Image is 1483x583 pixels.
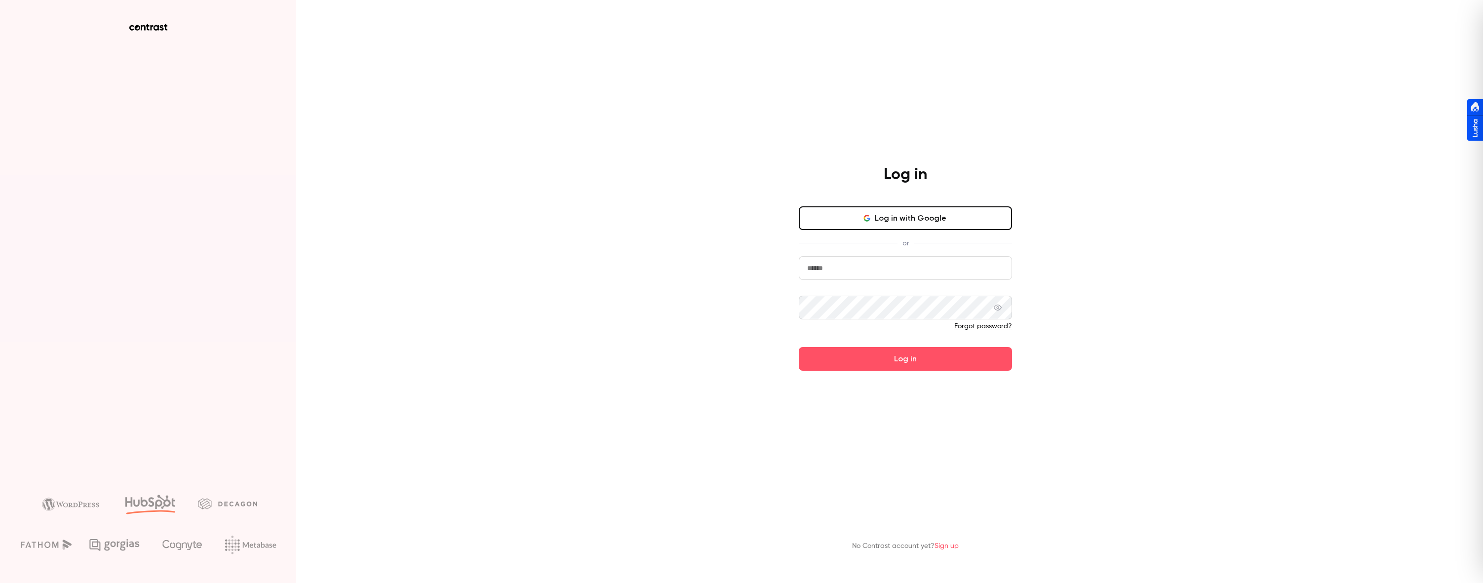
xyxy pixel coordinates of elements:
button: Log in [799,347,1012,371]
img: decagon [198,498,257,509]
button: Log in with Google [799,206,1012,230]
h4: Log in [884,165,927,185]
a: Forgot password? [954,323,1012,330]
a: Sign up [935,543,959,549]
p: No Contrast account yet? [852,541,959,551]
span: or [898,238,914,248]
